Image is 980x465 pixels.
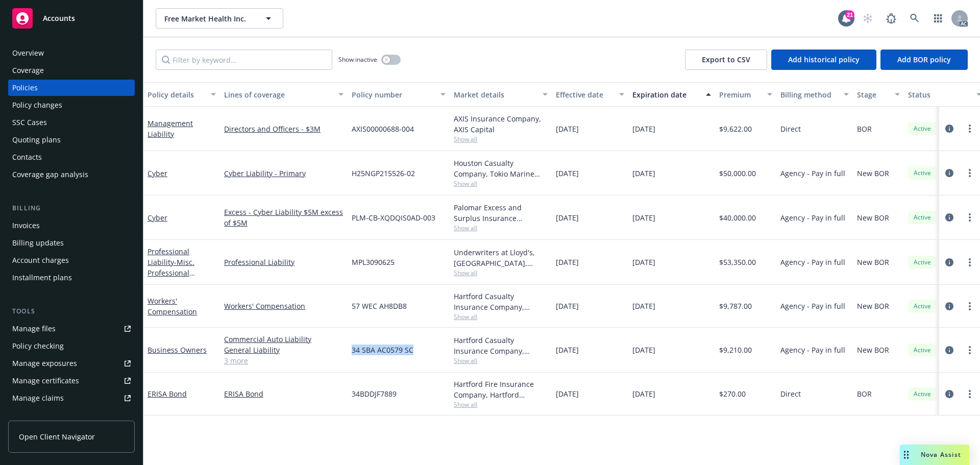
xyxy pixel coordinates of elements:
[348,82,450,107] button: Policy number
[556,257,579,267] span: [DATE]
[964,256,976,268] a: more
[556,124,579,134] span: [DATE]
[8,235,135,251] a: Billing updates
[8,306,135,316] div: Tools
[12,252,69,268] div: Account charges
[454,335,548,356] div: Hartford Casualty Insurance Company, Hartford Insurance Group
[857,168,889,179] span: New BOR
[224,301,344,311] a: Workers' Compensation
[454,247,548,268] div: Underwriters at Lloyd's, [GEOGRAPHIC_DATA], [PERSON_NAME] of [GEOGRAPHIC_DATA], Ambridge Partners...
[632,124,655,134] span: [DATE]
[857,212,889,223] span: New BOR
[857,345,889,355] span: New BOR
[853,82,904,107] button: Stage
[943,211,955,224] a: circleInformation
[454,158,548,179] div: Houston Casualty Company, Tokio Marine HCC
[912,213,933,222] span: Active
[12,114,47,131] div: SSC Cases
[224,257,344,267] a: Professional Liability
[632,89,700,100] div: Expiration date
[632,168,655,179] span: [DATE]
[454,400,548,409] span: Show all
[352,168,415,179] span: H25NGP215526-02
[788,55,860,64] span: Add historical policy
[8,338,135,354] a: Policy checking
[8,132,135,148] a: Quoting plans
[964,211,976,224] a: more
[556,301,579,311] span: [DATE]
[921,450,961,459] span: Nova Assist
[943,123,955,135] a: circleInformation
[780,301,845,311] span: Agency - Pay in full
[12,149,42,165] div: Contacts
[780,124,801,134] span: Direct
[912,302,933,311] span: Active
[12,80,38,96] div: Policies
[220,82,348,107] button: Lines of coverage
[454,356,548,365] span: Show all
[454,291,548,312] div: Hartford Casualty Insurance Company, Hartford Insurance Group
[632,257,655,267] span: [DATE]
[780,257,845,267] span: Agency - Pay in full
[8,390,135,406] a: Manage claims
[148,89,205,100] div: Policy details
[715,82,776,107] button: Premium
[912,346,933,355] span: Active
[352,345,413,355] span: 34 SBA AC0579 SC
[964,167,976,179] a: more
[719,301,752,311] span: $9,787.00
[148,118,193,139] a: Management Liability
[148,168,167,178] a: Cyber
[454,113,548,135] div: AXIS Insurance Company, AXIS Capital
[857,124,872,134] span: BOR
[8,217,135,234] a: Invoices
[780,345,845,355] span: Agency - Pay in full
[164,13,253,24] span: Free Market Health Inc.
[857,388,872,399] span: BOR
[912,258,933,267] span: Active
[224,345,344,355] a: General Liability
[454,312,548,321] span: Show all
[8,62,135,79] a: Coverage
[156,50,332,70] input: Filter by keyword...
[12,97,62,113] div: Policy changes
[719,345,752,355] span: $9,210.00
[224,355,344,366] a: 3 more
[8,149,135,165] a: Contacts
[880,50,968,70] button: Add BOR policy
[12,45,44,61] div: Overview
[454,135,548,143] span: Show all
[12,217,40,234] div: Invoices
[943,167,955,179] a: circleInformation
[454,89,536,100] div: Market details
[12,270,72,286] div: Installment plans
[338,55,377,64] span: Show inactive
[12,407,60,424] div: Manage BORs
[224,89,332,100] div: Lines of coverage
[943,344,955,356] a: circleInformation
[943,300,955,312] a: circleInformation
[352,301,407,311] span: 57 WEC AH8DB8
[857,257,889,267] span: New BOR
[881,8,901,29] a: Report a Bug
[454,379,548,400] div: Hartford Fire Insurance Company, Hartford Insurance Group
[454,202,548,224] div: Palomar Excess and Surplus Insurance Company, [GEOGRAPHIC_DATA], Cowbell Cyber
[450,82,552,107] button: Market details
[8,97,135,113] a: Policy changes
[143,82,220,107] button: Policy details
[556,168,579,179] span: [DATE]
[719,124,752,134] span: $9,622.00
[900,445,969,465] button: Nova Assist
[780,212,845,223] span: Agency - Pay in full
[845,10,854,19] div: 21
[8,321,135,337] a: Manage files
[12,321,56,337] div: Manage files
[632,345,655,355] span: [DATE]
[964,344,976,356] a: more
[8,252,135,268] a: Account charges
[897,55,951,64] span: Add BOR policy
[12,166,88,183] div: Coverage gap analysis
[719,257,756,267] span: $53,350.00
[12,132,61,148] div: Quoting plans
[632,388,655,399] span: [DATE]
